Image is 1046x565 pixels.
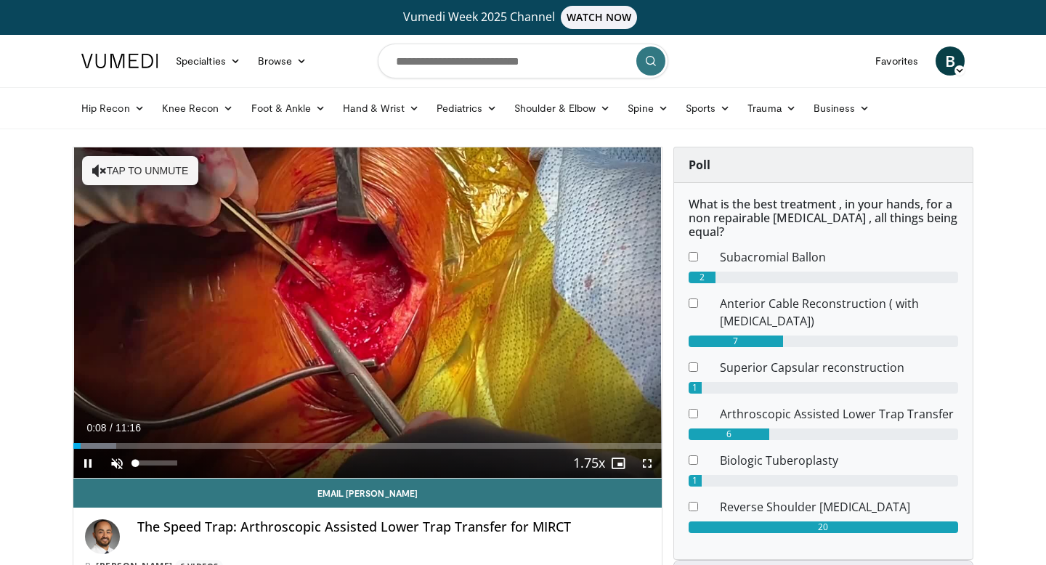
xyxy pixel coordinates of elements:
a: Vumedi Week 2025 ChannelWATCH NOW [84,6,962,29]
a: Trauma [739,94,805,123]
dd: Anterior Cable Reconstruction ( with [MEDICAL_DATA]) [709,295,969,330]
dd: Reverse Shoulder [MEDICAL_DATA] [709,498,969,516]
a: Specialties [167,46,249,76]
video-js: Video Player [73,147,662,479]
div: 1 [689,382,702,394]
div: Volume Level [135,460,177,466]
img: VuMedi Logo [81,54,158,68]
span: 11:16 [115,422,141,434]
a: Sports [677,94,739,123]
a: B [936,46,965,76]
button: Unmute [102,449,131,478]
a: Browse [249,46,316,76]
dd: Biologic Tuberoplasty [709,452,969,469]
button: Tap to unmute [82,156,198,185]
h6: What is the best treatment , in your hands, for a non repairable [MEDICAL_DATA] , all things bein... [689,198,958,240]
a: Foot & Ankle [243,94,335,123]
a: Hip Recon [73,94,153,123]
h4: The Speed Trap: Arthroscopic Assisted Lower Trap Transfer for MIRCT [137,519,650,535]
a: Knee Recon [153,94,243,123]
div: Progress Bar [73,443,662,449]
a: Business [805,94,879,123]
button: Pause [73,449,102,478]
a: Spine [619,94,676,123]
span: WATCH NOW [561,6,638,29]
button: Playback Rate [575,449,604,478]
span: / [110,422,113,434]
a: Shoulder & Elbow [506,94,619,123]
strong: Poll [689,157,710,173]
a: Hand & Wrist [334,94,428,123]
img: Avatar [85,519,120,554]
div: 2 [689,272,715,283]
a: Favorites [867,46,927,76]
a: Email [PERSON_NAME] [73,479,662,508]
button: Enable picture-in-picture mode [604,449,633,478]
input: Search topics, interventions [378,44,668,78]
div: 7 [689,336,783,347]
div: 20 [689,521,958,533]
div: 1 [689,475,702,487]
div: 6 [689,428,769,440]
a: Pediatrics [428,94,506,123]
button: Fullscreen [633,449,662,478]
span: 0:08 [86,422,106,434]
dd: Arthroscopic Assisted Lower Trap Transfer [709,405,969,423]
dd: Subacromial Ballon [709,248,969,266]
dd: Superior Capsular reconstruction [709,359,969,376]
